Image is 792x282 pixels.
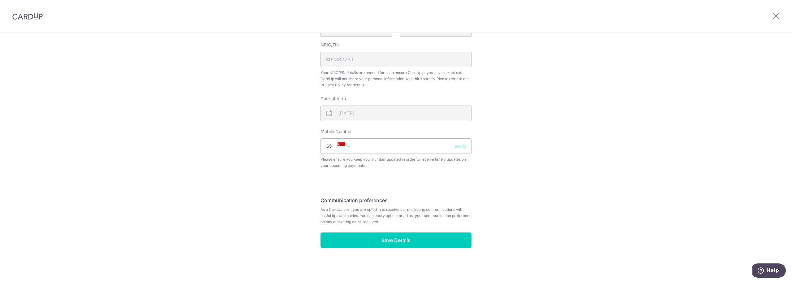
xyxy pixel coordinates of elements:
[12,12,43,20] img: CardUp
[321,156,471,169] span: Please ensure you keep your number updated in order to receive timely updates on your upcoming pa...
[321,128,352,135] label: Mobile Number
[454,143,467,149] button: Verify
[752,263,786,279] iframe: Opens a widget where you can find more information
[324,142,340,150] span: +65
[321,96,346,102] label: Date of birth
[321,197,471,204] h5: Communication preferences
[321,42,340,48] label: NRIC/FIN
[325,142,340,150] span: +65
[321,232,471,248] input: Save Details
[321,206,471,225] span: As a CardUp user, you are opted in to receive our marketing communications with useful tips and g...
[321,70,471,88] span: Your NRIC/FIN details are needed for us to ensure CardUp payments are kept safe. CardUp will not ...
